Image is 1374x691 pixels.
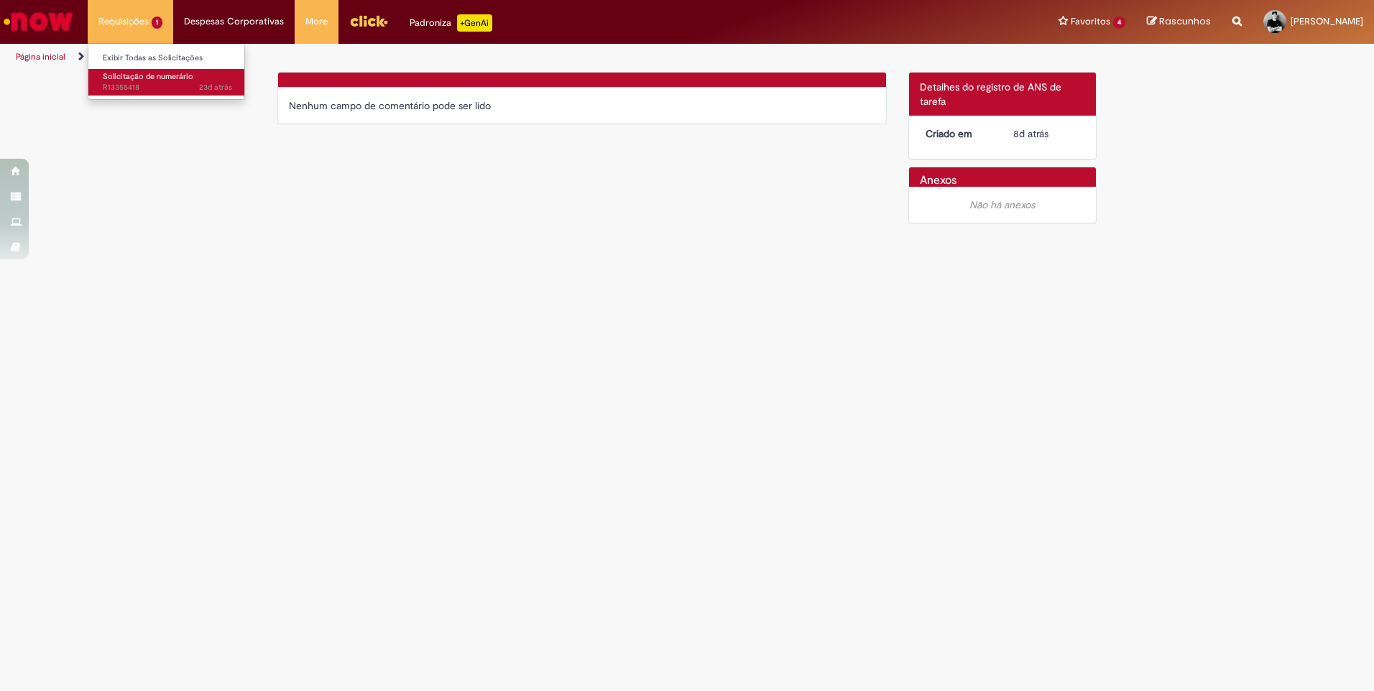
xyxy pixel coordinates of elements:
a: Aberto R13355418 : Solicitação de numerário [88,69,246,96]
div: 20/08/2025 15:38:05 [1013,126,1080,141]
a: Página inicial [16,51,65,62]
span: 8d atrás [1013,127,1048,140]
a: Exibir Todas as Solicitações [88,50,246,66]
div: Nenhum campo de comentário pode ser lido [289,98,875,113]
span: 1 [152,17,162,29]
span: Requisições [98,14,149,29]
em: Não há anexos [969,198,1035,211]
span: Rascunhos [1159,14,1211,28]
img: ServiceNow [1,7,75,36]
span: R13355418 [103,82,232,93]
p: +GenAi [457,14,492,32]
span: Solicitação de numerário [103,71,193,82]
span: Detalhes do registro de ANS de tarefa [920,80,1061,108]
div: Padroniza [410,14,492,32]
span: More [305,14,328,29]
dt: Criado em [915,126,1003,141]
a: Rascunhos [1147,15,1211,29]
ul: Requisições [88,43,245,100]
ul: Trilhas de página [11,44,905,70]
span: 23d atrás [199,82,232,93]
time: 20/08/2025 15:38:05 [1013,127,1048,140]
span: [PERSON_NAME] [1291,15,1363,27]
img: click_logo_yellow_360x200.png [349,10,388,32]
time: 05/08/2025 13:32:54 [199,82,232,93]
span: Despesas Corporativas [184,14,284,29]
span: 4 [1113,17,1125,29]
span: Favoritos [1071,14,1110,29]
h2: Anexos [920,175,956,187]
